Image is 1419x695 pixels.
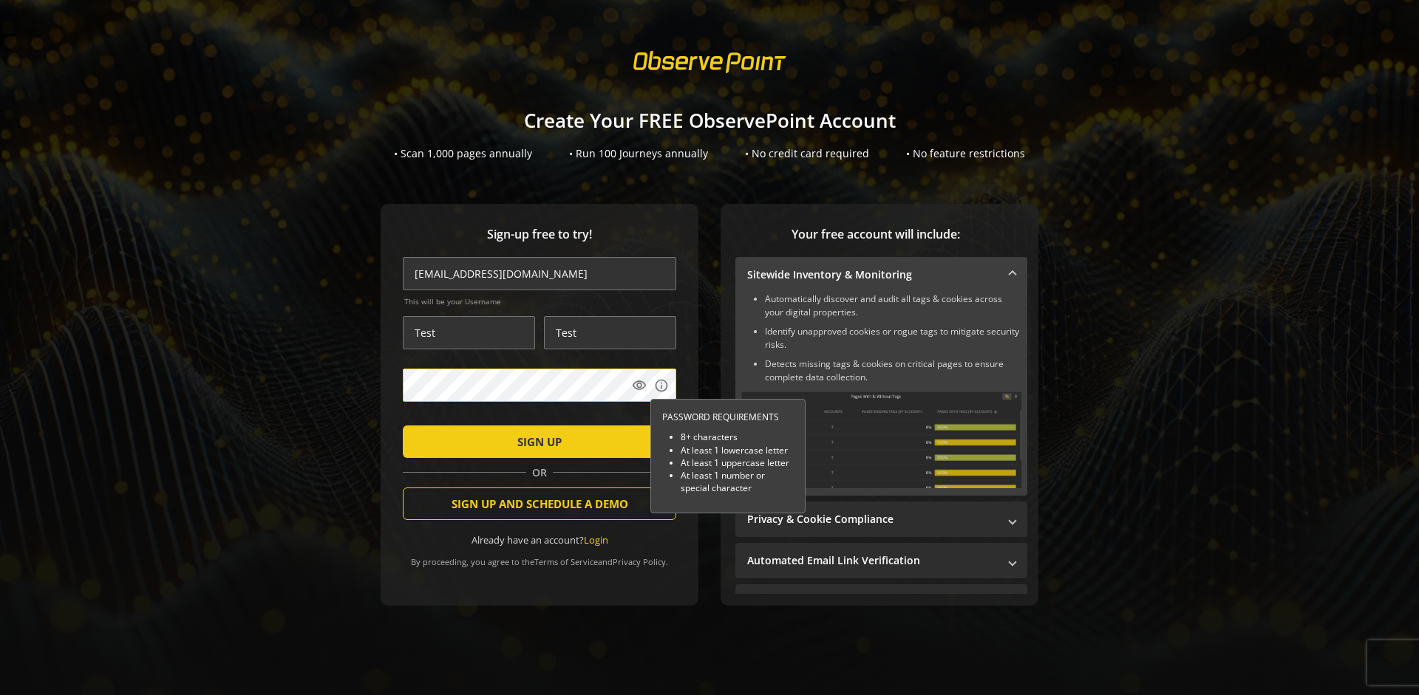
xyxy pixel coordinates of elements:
mat-icon: visibility [632,378,647,393]
span: Your free account will include: [735,226,1016,243]
span: Sign-up free to try! [403,226,676,243]
li: At least 1 lowercase letter [681,444,794,456]
div: PASSWORD REQUIREMENTS [662,411,794,423]
span: This will be your Username [404,296,676,307]
mat-expansion-panel-header: Sitewide Inventory & Monitoring [735,257,1027,292]
div: By proceeding, you agree to the and . [403,547,676,567]
li: Automatically discover and audit all tags & cookies across your digital properties. [765,292,1021,319]
mat-panel-title: Privacy & Cookie Compliance [747,512,998,527]
button: SIGN UP AND SCHEDULE A DEMO [403,487,676,520]
a: Login [584,533,608,547]
div: • No feature restrictions [906,146,1025,161]
li: 8+ characters [681,431,794,443]
input: Last Name * [544,316,676,349]
mat-panel-title: Automated Email Link Verification [747,553,998,568]
span: SIGN UP [517,428,562,455]
input: First Name * [403,316,535,349]
mat-expansion-panel-header: Performance Monitoring with Web Vitals [735,584,1027,620]
div: • Scan 1,000 pages annually [394,146,532,161]
mat-panel-title: Sitewide Inventory & Monitoring [747,267,998,282]
a: Privacy Policy [613,556,666,567]
li: At least 1 number or special character [681,469,794,494]
div: Sitewide Inventory & Monitoring [735,292,1027,496]
img: Sitewide Inventory & Monitoring [741,391,1021,488]
mat-expansion-panel-header: Automated Email Link Verification [735,543,1027,578]
mat-icon: info [654,378,669,393]
div: • Run 100 Journeys annually [569,146,708,161]
a: Terms of Service [534,556,598,567]
li: Identify unapproved cookies or rogue tags to mitigate security risks. [765,325,1021,352]
div: Already have an account? [403,533,676,547]
button: SIGN UP [403,425,676,458]
mat-expansion-panel-header: Privacy & Cookie Compliance [735,501,1027,537]
span: SIGN UP AND SCHEDULE A DEMO [452,490,628,517]
li: Detects missing tags & cookies on critical pages to ensure complete data collection. [765,357,1021,384]
input: Email Address (name@work-email.com) * [403,257,676,290]
span: OR [526,465,553,480]
li: At least 1 uppercase letter [681,456,794,469]
div: • No credit card required [745,146,869,161]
